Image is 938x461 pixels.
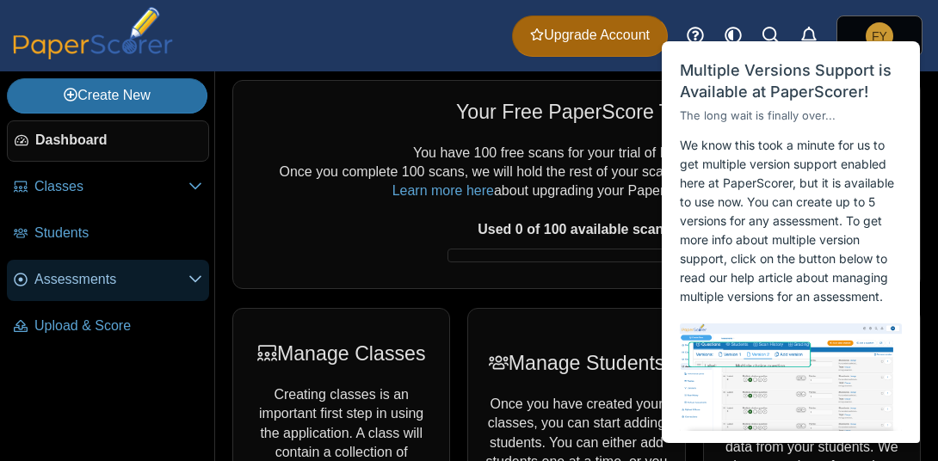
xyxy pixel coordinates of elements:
[478,222,675,237] b: Used 0 of 100 available scans.
[392,183,494,198] a: Learn more here
[7,306,209,347] a: Upload & Score
[7,47,179,62] a: PaperScorer
[530,26,650,45] span: Upgrade Account
[34,317,202,335] span: Upload & Score
[512,15,668,57] a: Upgrade Account
[250,144,903,271] div: You have 100 free scans for your trial of PaperScorer. Once you complete 100 scans, we will hold ...
[485,349,667,377] div: Manage Students
[250,340,432,367] div: Manage Classes
[7,120,209,162] a: Dashboard
[7,78,207,113] a: Create New
[34,177,188,196] span: Classes
[250,98,903,126] div: Your Free PaperScore Trial
[34,270,188,289] span: Assessments
[7,260,209,301] a: Assessments
[34,224,202,243] span: Students
[7,213,209,255] a: Students
[7,167,209,208] a: Classes
[7,7,179,59] img: PaperScorer
[35,131,201,150] span: Dashboard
